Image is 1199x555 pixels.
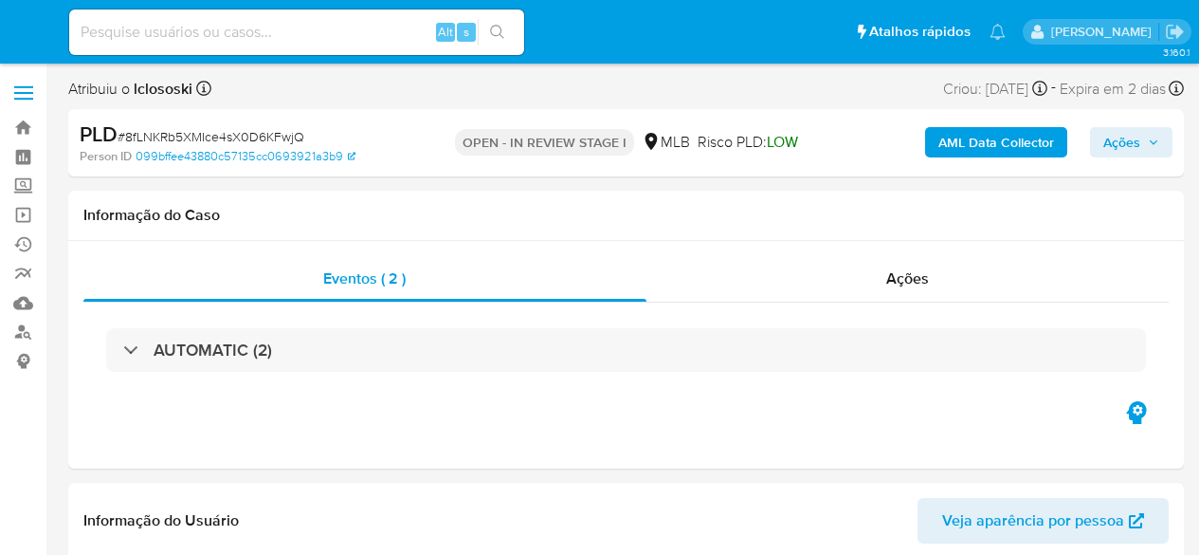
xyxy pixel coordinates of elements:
span: Atribuiu o [68,79,192,100]
div: MLB [642,132,690,153]
span: Expira em 2 dias [1060,79,1166,100]
span: LOW [767,131,798,153]
b: PLD [80,119,118,149]
h1: Informação do Caso [83,206,1169,225]
span: Alt [438,23,453,41]
span: - [1051,76,1056,102]
span: Veja aparência por pessoa [942,498,1124,544]
button: Ações [1090,127,1172,157]
button: Veja aparência por pessoa [917,498,1169,544]
span: Ações [886,268,929,289]
span: Ações [1103,127,1140,157]
h1: Informação do Usuário [83,511,239,530]
span: Atalhos rápidos [869,22,971,42]
b: lclososki [130,78,192,100]
b: Person ID [80,148,132,165]
h3: AUTOMATIC (2) [154,340,272,361]
button: search-icon [478,19,517,46]
b: AML Data Collector [938,127,1054,157]
span: Risco PLD: [698,132,798,153]
span: s [463,23,469,41]
div: AUTOMATIC (2) [106,328,1146,372]
input: Pesquise usuários ou casos... [69,20,524,45]
a: 099bffee43880c57135cc0693921a3b9 [136,148,355,165]
span: # 8fLNKRb5XMIce4sX0D6KFwjQ [118,127,304,146]
p: eduardo.dutra@mercadolivre.com [1051,23,1158,41]
p: OPEN - IN REVIEW STAGE I [455,129,634,156]
div: Criou: [DATE] [943,76,1047,102]
a: Sair [1165,22,1185,42]
a: Notificações [990,24,1006,40]
button: AML Data Collector [925,127,1067,157]
span: Eventos ( 2 ) [323,268,406,289]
